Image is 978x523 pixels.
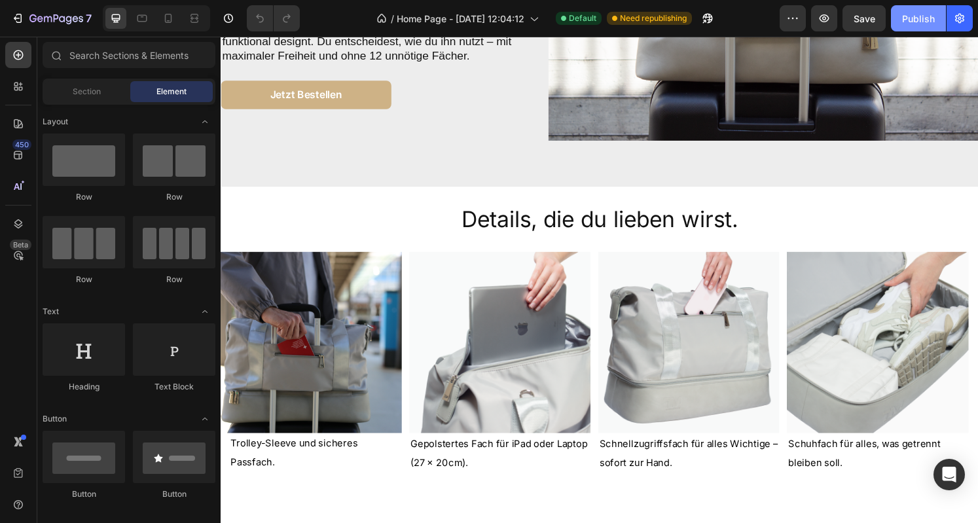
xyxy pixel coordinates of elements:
div: Row [43,274,125,285]
input: Search Sections & Elements [43,42,215,68]
span: Trolley-Sleeve und sicheres Passfach. [10,415,142,447]
div: Beta [10,240,31,250]
span: / [391,12,394,26]
div: 450 [12,139,31,150]
div: Row [43,191,125,203]
div: Row [133,274,215,285]
iframe: Design area [221,37,978,523]
div: Button [43,488,125,500]
span: Button [43,413,67,425]
div: Row [133,191,215,203]
span: Home Page - [DATE] 12:04:12 [397,12,524,26]
span: Toggle open [194,301,215,322]
span: Layout [43,116,68,128]
button: Save [842,5,886,31]
img: gempages_514104375581344752-10fe6344-c0b3-4550-9cad-fa9aa449fdb7.png [587,223,775,411]
div: Undo/Redo [247,5,300,31]
div: Text Block [133,381,215,393]
span: Toggle open [194,111,215,132]
div: Button [133,488,215,500]
span: Save [854,13,875,24]
div: Heading [43,381,125,393]
span: Need republishing [620,12,687,24]
p: 7 [86,10,92,26]
span: Schuhfach für alles, was getrennt bleiben soll. [589,416,746,448]
div: Publish [902,12,935,26]
button: Publish [891,5,946,31]
h2: Details, die du lieben wirst. [248,177,537,202]
span: Toggle open [194,408,215,429]
button: 7 [5,5,98,31]
span: Default [569,12,596,24]
img: gempages_514104375581344752-dea62db3-2a4c-404f-9be4-d02e3cce795c.png [391,223,579,411]
span: Section [73,86,101,98]
span: Gepolstertes Fach für iPad oder Laptop (27 × 20 cm). [197,416,380,448]
span: Element [156,86,187,98]
span: Schnellzugriffsfach für alles Wichtige – sofort zur Hand. [393,416,578,448]
img: gempages_514104375581344752-9f60391b-72ae-4891-ab9b-30ab8add9a6f.png [196,223,384,411]
span: Text [43,306,59,317]
div: Open Intercom Messenger [933,459,965,490]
